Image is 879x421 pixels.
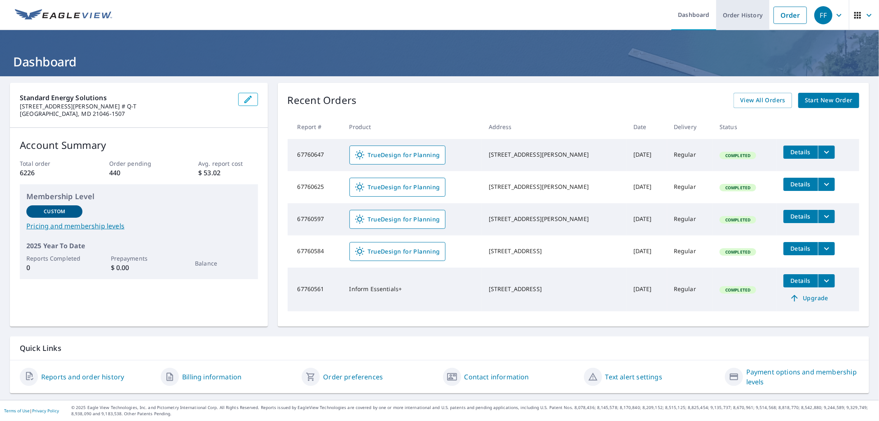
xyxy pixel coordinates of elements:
[182,372,241,382] a: Billing information
[667,139,713,171] td: Regular
[288,139,343,171] td: 67760647
[20,168,79,178] p: 6226
[41,372,124,382] a: Reports and order history
[464,372,529,382] a: Contact information
[667,203,713,235] td: Regular
[44,208,65,215] p: Custom
[71,405,875,417] p: © 2025 Eagle View Technologies, Inc. and Pictometry International Corp. All Rights Reserved. Repo...
[667,235,713,268] td: Regular
[482,115,627,139] th: Address
[667,115,713,139] th: Delivery
[818,274,835,287] button: filesDropdownBtn-67760561
[288,203,343,235] td: 67760597
[489,285,620,293] div: [STREET_ADDRESS]
[195,259,251,268] p: Balance
[349,146,445,165] a: TrueDesign for Planning
[774,7,807,24] a: Order
[26,221,251,231] a: Pricing and membership levels
[26,254,82,263] p: Reports Completed
[783,274,818,287] button: detailsBtn-67760561
[788,277,813,285] span: Details
[489,247,620,255] div: [STREET_ADDRESS]
[783,210,818,223] button: detailsBtn-67760597
[343,115,482,139] th: Product
[355,150,440,160] span: TrueDesign for Planning
[323,372,383,382] a: Order preferences
[111,263,167,273] p: $ 0.00
[814,6,832,24] div: FF
[783,292,835,305] a: Upgrade
[818,242,835,255] button: filesDropdownBtn-67760584
[720,249,755,255] span: Completed
[349,210,445,229] a: TrueDesign for Planning
[605,372,662,382] a: Text alert settings
[788,212,813,220] span: Details
[343,268,482,311] td: Inform Essentials+
[489,151,620,159] div: [STREET_ADDRESS][PERSON_NAME]
[109,168,169,178] p: 440
[805,95,853,106] span: Start New Order
[20,138,258,153] p: Account Summary
[627,115,667,139] th: Date
[288,171,343,203] td: 67760625
[4,408,30,414] a: Terms of Use
[20,159,79,168] p: Total order
[788,293,830,303] span: Upgrade
[720,185,755,191] span: Completed
[198,159,258,168] p: Avg. report cost
[198,168,258,178] p: $ 53.02
[20,103,232,110] p: [STREET_ADDRESS][PERSON_NAME] # Q-T
[26,241,251,251] p: 2025 Year To Date
[788,245,813,252] span: Details
[111,254,167,263] p: Prepayments
[489,215,620,223] div: [STREET_ADDRESS][PERSON_NAME]
[627,203,667,235] td: [DATE]
[720,287,755,293] span: Completed
[798,93,859,108] a: Start New Order
[627,171,667,203] td: [DATE]
[818,146,835,159] button: filesDropdownBtn-67760647
[783,146,818,159] button: detailsBtn-67760647
[288,93,357,108] p: Recent Orders
[288,268,343,311] td: 67760561
[489,183,620,191] div: [STREET_ADDRESS][PERSON_NAME]
[109,159,169,168] p: Order pending
[720,153,755,158] span: Completed
[15,9,112,21] img: EV Logo
[667,171,713,203] td: Regular
[740,95,785,106] span: View All Orders
[713,115,777,139] th: Status
[349,178,445,197] a: TrueDesign for Planning
[627,235,667,268] td: [DATE]
[720,217,755,223] span: Completed
[10,53,869,70] h1: Dashboard
[355,182,440,192] span: TrueDesign for Planning
[20,343,859,353] p: Quick Links
[20,110,232,118] p: [GEOGRAPHIC_DATA], MD 21046-1507
[355,214,440,224] span: TrueDesign for Planning
[783,242,818,255] button: detailsBtn-67760584
[818,210,835,223] button: filesDropdownBtn-67760597
[26,191,251,202] p: Membership Level
[349,242,445,261] a: TrueDesign for Planning
[788,180,813,188] span: Details
[355,247,440,256] span: TrueDesign for Planning
[20,93,232,103] p: Standard Energy Solutions
[746,367,859,387] a: Payment options and membership levels
[818,178,835,191] button: filesDropdownBtn-67760625
[4,408,59,413] p: |
[788,148,813,156] span: Details
[627,268,667,311] td: [DATE]
[667,268,713,311] td: Regular
[734,93,792,108] a: View All Orders
[783,178,818,191] button: detailsBtn-67760625
[26,263,82,273] p: 0
[288,235,343,268] td: 67760584
[288,115,343,139] th: Report #
[627,139,667,171] td: [DATE]
[32,408,59,414] a: Privacy Policy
